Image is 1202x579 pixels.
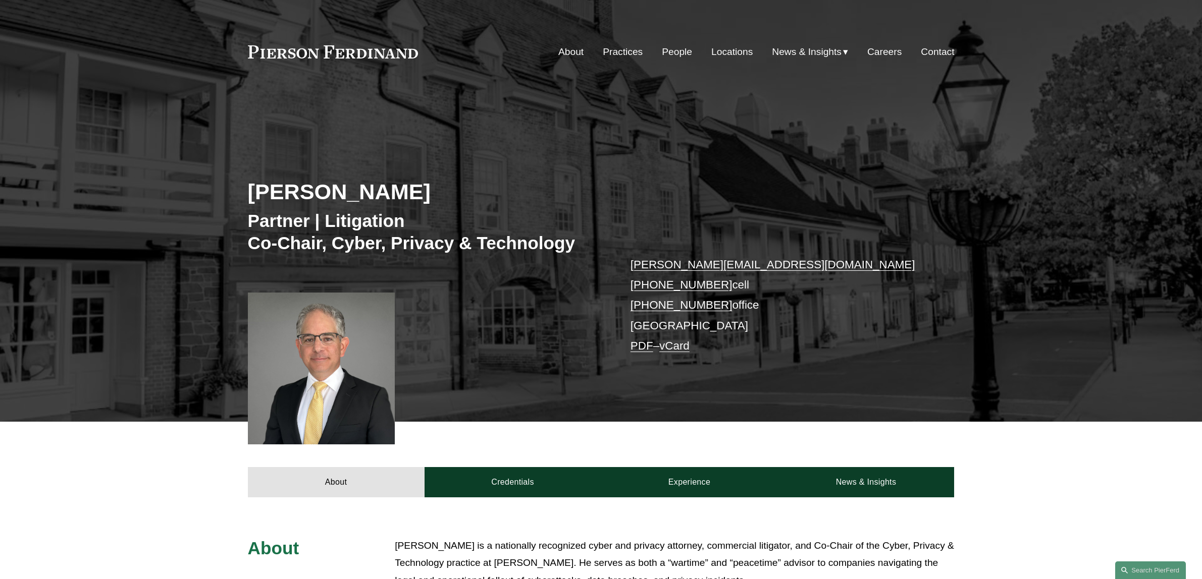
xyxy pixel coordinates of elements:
[631,258,915,271] a: [PERSON_NAME][EMAIL_ADDRESS][DOMAIN_NAME]
[631,278,733,291] a: [PHONE_NUMBER]
[601,467,778,497] a: Experience
[659,339,690,352] a: vCard
[711,42,753,62] a: Locations
[558,42,584,62] a: About
[772,43,842,61] span: News & Insights
[631,299,733,311] a: [PHONE_NUMBER]
[921,42,954,62] a: Contact
[425,467,601,497] a: Credentials
[867,42,902,62] a: Careers
[772,42,848,62] a: folder dropdown
[248,179,601,205] h2: [PERSON_NAME]
[248,538,299,558] span: About
[248,467,425,497] a: About
[1115,561,1186,579] a: Search this site
[662,42,692,62] a: People
[248,210,601,254] h3: Partner | Litigation Co-Chair, Cyber, Privacy & Technology
[631,339,653,352] a: PDF
[603,42,643,62] a: Practices
[777,467,954,497] a: News & Insights
[631,255,925,357] p: cell office [GEOGRAPHIC_DATA] –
